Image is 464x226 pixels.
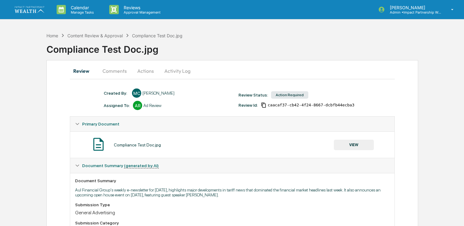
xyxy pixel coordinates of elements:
span: Copy Id [261,102,266,108]
div: Submission Type [75,202,390,207]
p: Aul Financial Group's weekly e-newsletter for [DATE], highlights major developments in tariff new... [75,187,390,197]
div: Review Id: [238,103,258,108]
button: Activity Log [159,64,195,78]
p: [PERSON_NAME] [385,5,442,10]
iframe: Open customer support [444,206,461,222]
div: Compliance Test Doc.jpg [132,33,182,38]
p: Admin • Impact Partnership Wealth [385,10,442,14]
div: Document Summary (generated by AI) [70,158,394,173]
div: [PERSON_NAME] [142,91,174,96]
div: Home [46,33,58,38]
img: logo [15,6,44,13]
span: caacaf37-cb42-4f24-8667-dcbfb44ecba3 [268,103,354,108]
p: Manage Tasks [66,10,97,14]
div: Created By: ‎ ‎ [104,91,129,96]
button: VIEW [334,140,374,150]
div: Document Summary [75,178,390,183]
div: Compliance Test Doc.jpg [114,142,161,147]
button: Comments [98,64,132,78]
div: Review Status: [238,92,268,97]
div: Compliance Test Doc.jpg [46,39,464,55]
div: AR [133,101,142,110]
div: General Advertising [75,210,390,216]
button: Review [70,64,98,78]
span: Primary Document [82,121,119,126]
button: Actions [132,64,159,78]
p: Approval Management [119,10,164,14]
span: Document Summary [82,163,159,168]
div: Action Required [271,91,308,99]
img: Document Icon [91,137,106,152]
p: Calendar [66,5,97,10]
u: (generated by AI) [124,163,159,168]
div: MC [132,88,141,98]
div: Primary Document [70,117,394,131]
p: Reviews [119,5,164,10]
div: Content Review & Approval [67,33,123,38]
div: Primary Document [70,131,394,158]
div: Assigned To: [104,103,130,108]
div: Submission Category [75,220,390,225]
div: Ad Review [143,103,162,108]
div: secondary tabs example [70,64,395,78]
